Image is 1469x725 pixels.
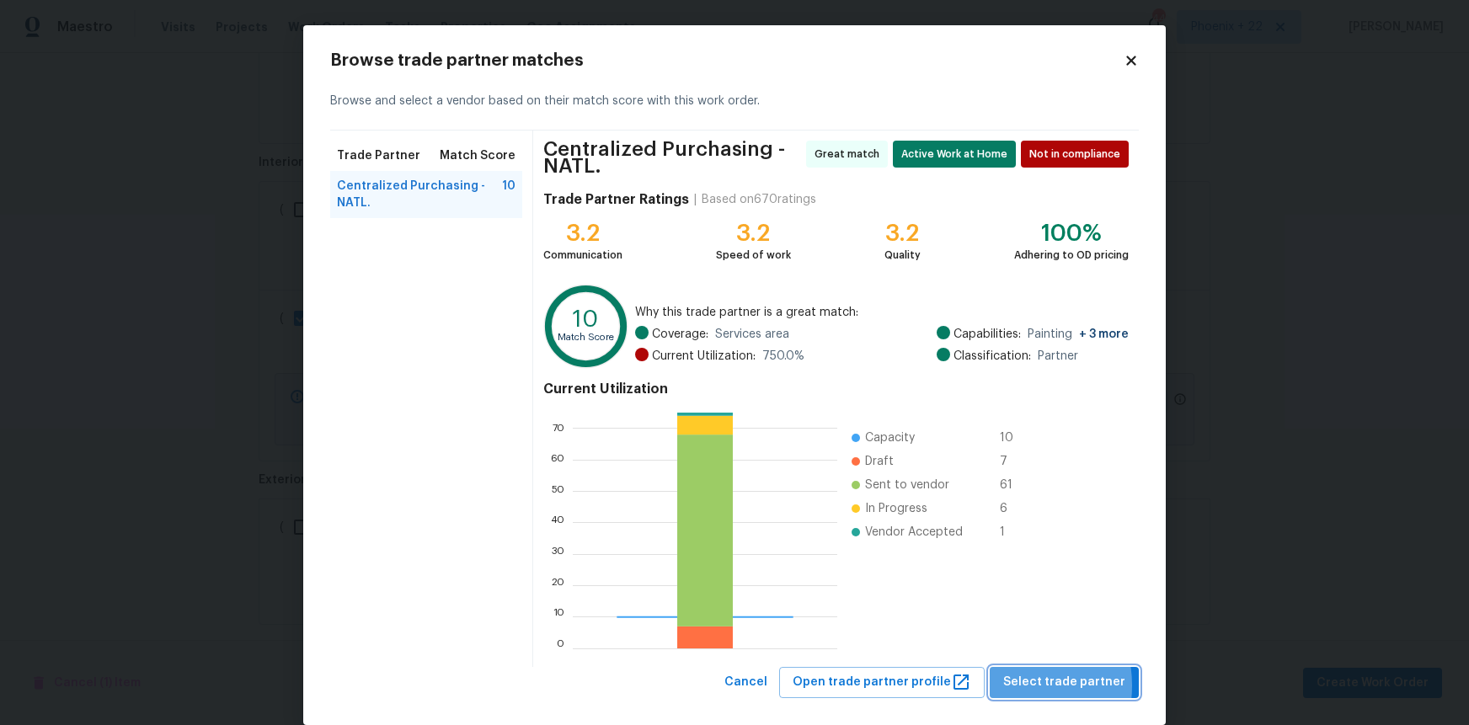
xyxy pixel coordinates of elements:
[1014,225,1129,242] div: 100%
[558,333,614,342] text: Match Score
[1000,453,1027,470] span: 7
[543,191,689,208] h4: Trade Partner Ratings
[330,72,1139,131] div: Browse and select a vendor based on their match score with this work order.
[1038,348,1078,365] span: Partner
[543,381,1129,397] h4: Current Utilization
[502,178,515,211] span: 10
[557,643,564,653] text: 0
[1028,326,1129,343] span: Painting
[718,667,774,698] button: Cancel
[543,141,801,174] span: Centralized Purchasing - NATL.
[337,178,502,211] span: Centralized Purchasing - NATL.
[689,191,702,208] div: |
[901,146,1014,163] span: Active Work at Home
[550,455,564,465] text: 60
[440,147,515,164] span: Match Score
[552,423,564,433] text: 70
[715,326,789,343] span: Services area
[990,667,1139,698] button: Select trade partner
[553,611,564,621] text: 10
[865,500,927,517] span: In Progress
[865,453,894,470] span: Draft
[702,191,816,208] div: Based on 670 ratings
[1003,672,1125,693] span: Select trade partner
[762,348,804,365] span: 750.0 %
[652,348,756,365] span: Current Utilization:
[815,146,886,163] span: Great match
[543,225,622,242] div: 3.2
[716,225,791,242] div: 3.2
[337,147,420,164] span: Trade Partner
[550,517,564,527] text: 40
[551,549,564,559] text: 30
[865,524,963,541] span: Vendor Accepted
[779,667,985,698] button: Open trade partner profile
[551,580,564,590] text: 20
[1000,500,1027,517] span: 6
[716,247,791,264] div: Speed of work
[551,486,564,496] text: 50
[1079,328,1129,340] span: + 3 more
[1000,477,1027,493] span: 61
[865,477,949,493] span: Sent to vendor
[1014,247,1129,264] div: Adhering to OD pricing
[954,326,1021,343] span: Capabilities:
[884,225,921,242] div: 3.2
[543,247,622,264] div: Communication
[724,672,767,693] span: Cancel
[573,307,599,331] text: 10
[954,348,1031,365] span: Classification:
[793,672,971,693] span: Open trade partner profile
[330,52,1124,69] h2: Browse trade partner matches
[884,247,921,264] div: Quality
[1029,146,1127,163] span: Not in compliance
[1000,524,1027,541] span: 1
[652,326,708,343] span: Coverage:
[865,429,915,446] span: Capacity
[1000,429,1027,446] span: 10
[635,304,1129,321] span: Why this trade partner is a great match:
